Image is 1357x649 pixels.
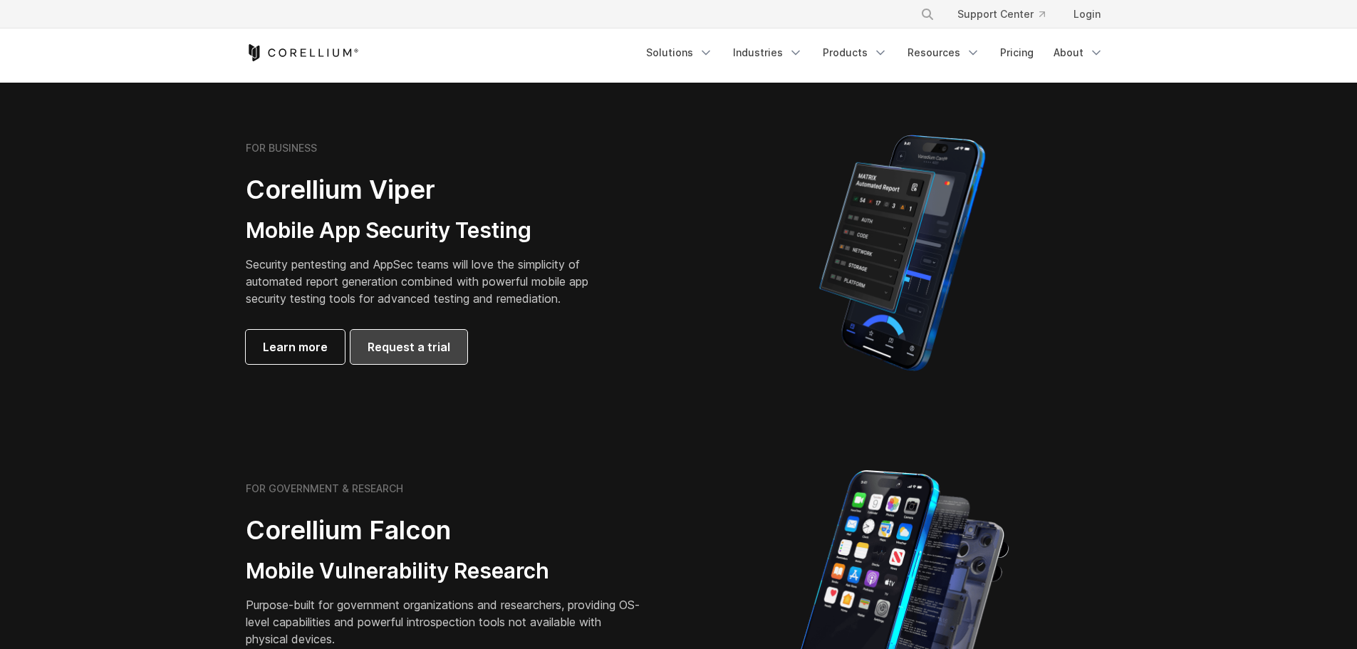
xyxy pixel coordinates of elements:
[992,40,1042,66] a: Pricing
[903,1,1112,27] div: Navigation Menu
[915,1,940,27] button: Search
[814,40,896,66] a: Products
[899,40,989,66] a: Resources
[246,330,345,364] a: Learn more
[638,40,1112,66] div: Navigation Menu
[368,338,450,355] span: Request a trial
[246,44,359,61] a: Corellium Home
[246,558,645,585] h3: Mobile Vulnerability Research
[1045,40,1112,66] a: About
[246,482,403,495] h6: FOR GOVERNMENT & RESEARCH
[246,256,610,307] p: Security pentesting and AppSec teams will love the simplicity of automated report generation comb...
[1062,1,1112,27] a: Login
[946,1,1056,27] a: Support Center
[263,338,328,355] span: Learn more
[638,40,722,66] a: Solutions
[246,596,645,648] p: Purpose-built for government organizations and researchers, providing OS-level capabilities and p...
[795,128,1009,378] img: Corellium MATRIX automated report on iPhone showing app vulnerability test results across securit...
[246,142,317,155] h6: FOR BUSINESS
[246,217,610,244] h3: Mobile App Security Testing
[246,174,610,206] h2: Corellium Viper
[350,330,467,364] a: Request a trial
[246,514,645,546] h2: Corellium Falcon
[724,40,811,66] a: Industries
